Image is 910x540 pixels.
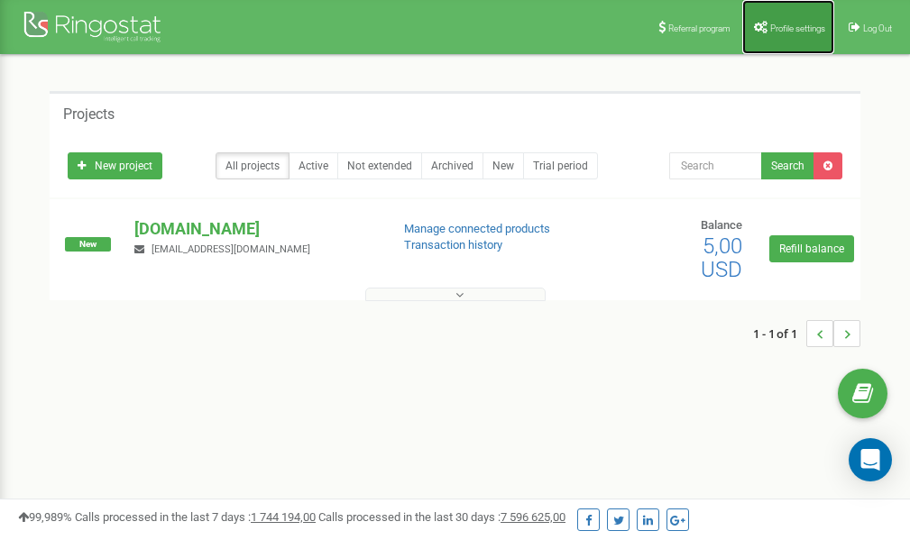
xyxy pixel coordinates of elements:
[289,152,338,179] a: Active
[501,510,565,524] u: 7 596 625,00
[863,23,892,33] span: Log Out
[318,510,565,524] span: Calls processed in the last 30 days :
[65,237,111,252] span: New
[701,233,742,282] span: 5,00 USD
[18,510,72,524] span: 99,989%
[216,152,290,179] a: All projects
[753,302,860,365] nav: ...
[404,238,502,252] a: Transaction history
[701,218,742,232] span: Balance
[669,152,762,179] input: Search
[483,152,524,179] a: New
[770,23,825,33] span: Profile settings
[404,222,550,235] a: Manage connected products
[152,243,310,255] span: [EMAIL_ADDRESS][DOMAIN_NAME]
[68,152,162,179] a: New project
[75,510,316,524] span: Calls processed in the last 7 days :
[337,152,422,179] a: Not extended
[523,152,598,179] a: Trial period
[251,510,316,524] u: 1 744 194,00
[761,152,814,179] button: Search
[668,23,731,33] span: Referral program
[63,106,115,123] h5: Projects
[134,217,374,241] p: [DOMAIN_NAME]
[753,320,806,347] span: 1 - 1 of 1
[421,152,483,179] a: Archived
[849,438,892,481] div: Open Intercom Messenger
[769,235,854,262] a: Refill balance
